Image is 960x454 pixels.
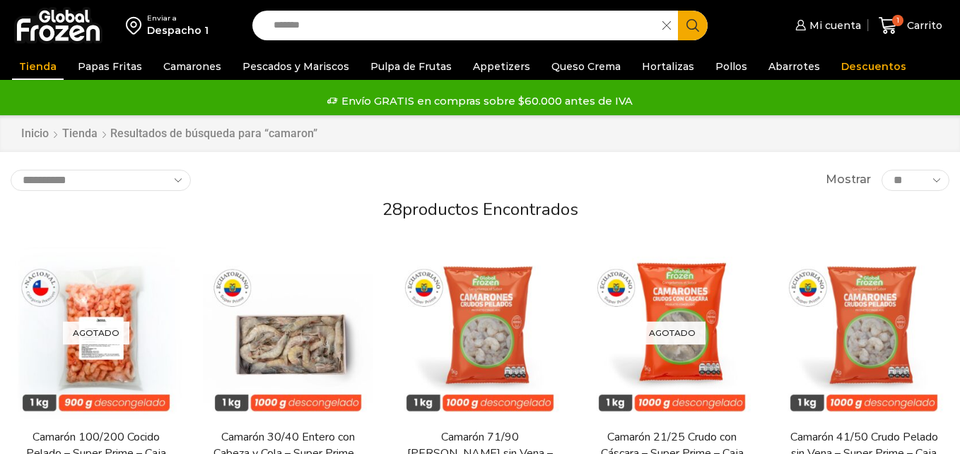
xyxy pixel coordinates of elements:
a: Inicio [21,126,49,142]
a: Appetizers [466,53,537,80]
span: Mi cuenta [806,18,861,33]
p: Agotado [63,321,129,344]
span: 1 [892,15,903,26]
h1: Resultados de búsqueda para “camaron” [110,127,317,140]
a: Camarones [156,53,228,80]
p: Agotado [639,321,706,344]
a: Queso Crema [544,53,628,80]
button: Search button [678,11,708,40]
a: 1 Carrito [875,9,946,42]
span: 28 [382,198,402,221]
a: Pescados y Mariscos [235,53,356,80]
a: Tienda [12,53,64,80]
a: Tienda [62,126,98,142]
a: Descuentos [834,53,913,80]
a: Mi cuenta [792,11,861,40]
span: Carrito [903,18,942,33]
img: address-field-icon.svg [126,13,147,37]
a: Pollos [708,53,754,80]
select: Pedido de la tienda [11,170,191,191]
a: Hortalizas [635,53,701,80]
div: Despacho 1 [147,23,209,37]
span: Mostrar [826,172,871,188]
nav: Breadcrumb [21,126,317,142]
div: Enviar a [147,13,209,23]
a: Abarrotes [761,53,827,80]
a: Papas Fritas [71,53,149,80]
a: Pulpa de Frutas [363,53,459,80]
span: productos encontrados [402,198,578,221]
